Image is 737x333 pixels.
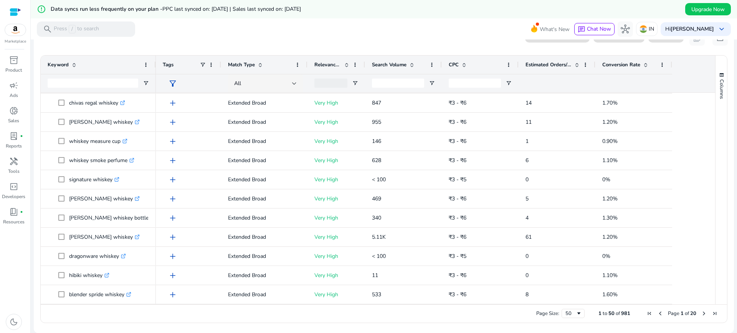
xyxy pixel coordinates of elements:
span: 0% [602,253,610,260]
span: add [168,233,177,242]
span: 1.10% [602,272,618,279]
p: Extended Broad [228,114,301,130]
span: Tags [163,61,174,68]
span: 340 [372,214,381,221]
span: add [168,118,177,127]
span: 5 [525,195,529,202]
span: 8 [525,291,529,298]
span: filter_alt [168,79,177,88]
button: Open Filter Menu [506,80,512,86]
span: ₹3 - ₹6 [449,99,466,107]
div: 50 [565,310,576,317]
button: Open Filter Menu [143,80,149,86]
span: ₹3 - ₹6 [449,118,466,126]
p: Very High [314,267,358,283]
span: to [603,310,607,317]
p: Resources [3,218,25,225]
p: signature whiskey [69,172,119,187]
p: Very High [314,153,358,168]
p: Product [5,67,22,74]
p: Ads [10,92,18,99]
span: code_blocks [9,182,18,191]
span: 11 [372,272,378,279]
span: 1.20% [602,195,618,202]
button: Open Filter Menu [352,80,358,86]
span: of [685,310,689,317]
p: Hi [665,26,714,32]
p: Very High [314,95,358,111]
span: ₹3 - ₹5 [449,253,466,260]
span: 0 [525,253,529,260]
p: whiskey measure cup [69,133,127,149]
span: Conversion Rate [602,61,640,68]
span: 5.11K [372,233,386,241]
p: Marketplace [5,39,26,44]
span: < 100 [372,253,386,260]
span: fiber_manual_record [20,210,23,213]
p: whiskey smoke perfume [69,153,134,168]
p: Extended Broad [228,229,301,245]
span: ₹3 - ₹6 [449,157,466,164]
span: Estimated Orders/Month [525,61,572,68]
span: CPC [449,61,459,68]
p: Very High [314,287,358,302]
p: Sales [8,117,19,124]
h5: Data syncs run less frequently on your plan - [51,6,301,13]
span: 955 [372,118,381,126]
p: [PERSON_NAME] whiskey [69,191,140,207]
span: 1.70% [602,99,618,107]
span: add [168,290,177,299]
span: 20 [690,310,696,317]
span: add [168,213,177,223]
span: ₹3 - ₹6 [449,272,466,279]
span: lab_profile [9,131,18,141]
p: Reports [6,143,22,149]
span: 0.90% [602,138,618,145]
p: dragonware whiskey [69,248,126,264]
span: ₹3 - ₹5 [449,176,466,183]
span: Relevance Score [314,61,341,68]
div: Last Page [712,310,718,317]
span: add [168,175,177,184]
p: Very High [314,191,358,207]
p: blender spride whiskey [69,287,131,302]
span: 1.20% [602,118,618,126]
span: inventory_2 [9,56,18,65]
p: Developers [2,193,25,200]
span: add [168,271,177,280]
p: Extended Broad [228,153,301,168]
span: 628 [372,157,381,164]
p: Extended Broad [228,210,301,226]
div: Page Size: [536,310,559,317]
input: Keyword Filter Input [48,79,138,88]
span: keyboard_arrow_down [717,25,726,34]
span: 1.30% [602,214,618,221]
p: Extended Broad [228,267,301,283]
div: Next Page [701,310,707,317]
span: 1 [598,310,601,317]
span: < 100 [372,176,386,183]
mat-icon: error_outline [37,5,46,14]
p: Extended Broad [228,191,301,207]
p: [PERSON_NAME] whiskey bottle [69,210,155,226]
p: Very High [314,248,358,264]
span: hub [621,25,630,34]
span: chat [578,26,585,33]
p: Tools [8,168,20,175]
span: Columns [718,79,725,99]
p: [PERSON_NAME] whiskey [69,114,140,130]
p: Press to search [54,25,99,33]
span: fiber_manual_record [20,135,23,138]
span: add [168,252,177,261]
span: Page [668,310,679,317]
span: 533 [372,291,381,298]
span: donut_small [9,106,18,115]
span: 50 [608,310,615,317]
p: Extended Broad [228,133,301,149]
input: CPC Filter Input [449,79,501,88]
span: 0 [525,272,529,279]
div: Previous Page [657,310,663,317]
span: ₹3 - ₹6 [449,291,466,298]
span: add [168,156,177,165]
span: add [168,137,177,146]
